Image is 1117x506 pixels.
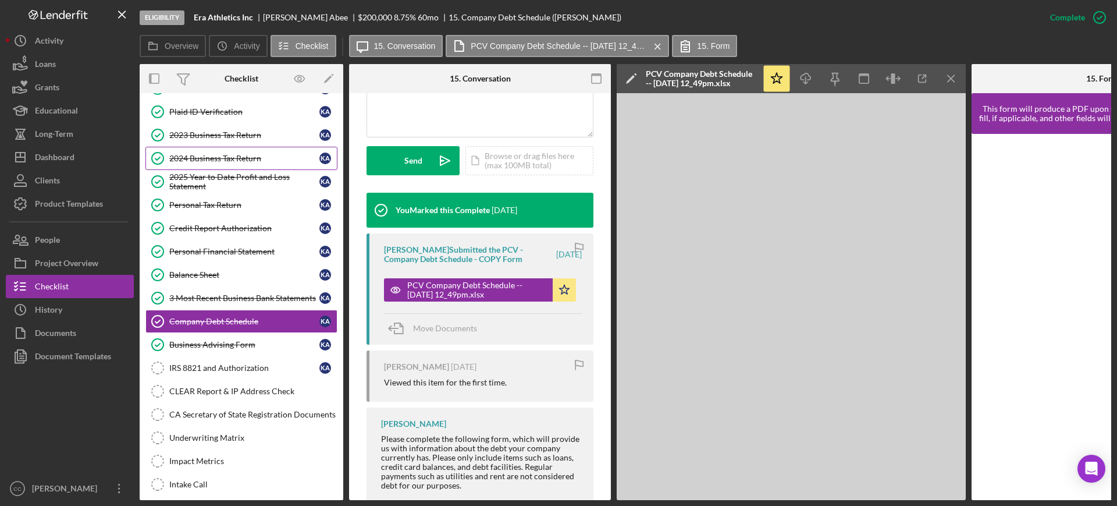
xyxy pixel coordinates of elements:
button: Overview [140,35,206,57]
button: PCV Company Debt Schedule -- [DATE] 12_49pm.xlsx [384,278,576,302]
a: 2025 Year to Date Profit and Loss StatementKA [145,170,337,193]
div: 2023 Business Tax Return [169,130,319,140]
div: Company Debt Schedule [169,317,319,326]
div: Open Intercom Messenger [1077,455,1105,483]
div: Plaid ID Verification [169,107,319,116]
div: 60 mo [418,13,439,22]
a: Credit Report AuthorizationKA [145,217,337,240]
div: PCV Company Debt Schedule -- [DATE] 12_49pm.xlsx [646,69,756,88]
a: Personal Tax ReturnKA [145,193,337,217]
div: K A [319,316,331,327]
div: K A [319,199,331,211]
div: [PERSON_NAME] [29,477,105,503]
div: 8.75 % [394,13,416,22]
div: K A [319,339,331,351]
label: 15. Conversation [374,41,436,51]
div: [PERSON_NAME] Abee [263,13,358,22]
a: Plaid ID VerificationKA [145,100,337,123]
label: Checklist [296,41,329,51]
div: Viewed this item for the first time. [384,378,507,387]
a: IRS 8821 and AuthorizationKA [145,356,337,380]
div: 15. Conversation [450,74,511,83]
a: Company Debt ScheduleKA [145,310,337,333]
div: Documents [35,321,76,348]
time: 2025-09-30 16:50 [556,250,582,259]
div: CA Secretary of State Registration Documents [169,410,337,419]
label: 15. Form [697,41,730,51]
div: Eligibility [140,10,184,25]
button: Activity [209,35,267,57]
div: K A [319,362,331,374]
div: Impact Metrics [169,457,337,466]
div: K A [319,269,331,281]
time: 2025-09-30 16:49 [451,362,476,371]
div: [PERSON_NAME] Submitted the PCV - Company Debt Schedule - COPY Form [384,245,554,264]
b: Era Athletics Inc [194,13,253,22]
div: Personal Financial Statement [169,247,319,256]
div: K A [319,222,331,234]
div: Checklist [225,74,258,83]
div: Personal Tax Return [169,200,319,210]
button: CC[PERSON_NAME] [6,477,134,500]
text: CC [13,486,22,492]
span: Move Documents [413,323,477,333]
button: 15. Conversation [349,35,443,57]
div: CLEAR Report & IP Address Check [169,387,337,396]
button: Documents [6,321,134,345]
div: Credit Report Authorization [169,224,319,233]
div: 2025 Year to Date Profit and Loss Statement [169,172,319,191]
a: Document Templates [6,345,134,368]
div: 15. Company Debt Schedule ([PERSON_NAME]) [449,13,621,22]
div: K A [319,153,331,164]
div: Balance Sheet [169,270,319,279]
button: Complete [1038,6,1111,29]
a: 2023 Business Tax ReturnKA [145,123,337,147]
div: PCV Company Debt Schedule -- [DATE] 12_49pm.xlsx [407,281,547,299]
div: K A [319,176,331,187]
a: Business Advising FormKA [145,333,337,356]
a: 2024 Business Tax ReturnKA [145,147,337,170]
button: Send [367,146,460,175]
div: K A [319,106,331,118]
a: Underwriting Matrix [145,426,337,450]
label: Activity [234,41,259,51]
a: 3 Most Recent Business Bank StatementsKA [145,286,337,310]
div: Complete [1050,6,1085,29]
iframe: Document Preview [617,93,966,500]
div: Intake Call [169,480,337,489]
div: Send [404,146,422,175]
div: Please complete the following form, which will provide us with information about the debt your co... [381,434,582,491]
div: You Marked this Complete [396,206,490,215]
button: Checklist [271,35,336,57]
div: [PERSON_NAME] [384,362,449,371]
div: Business Advising Form [169,340,319,349]
div: [PERSON_NAME] [381,419,446,429]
